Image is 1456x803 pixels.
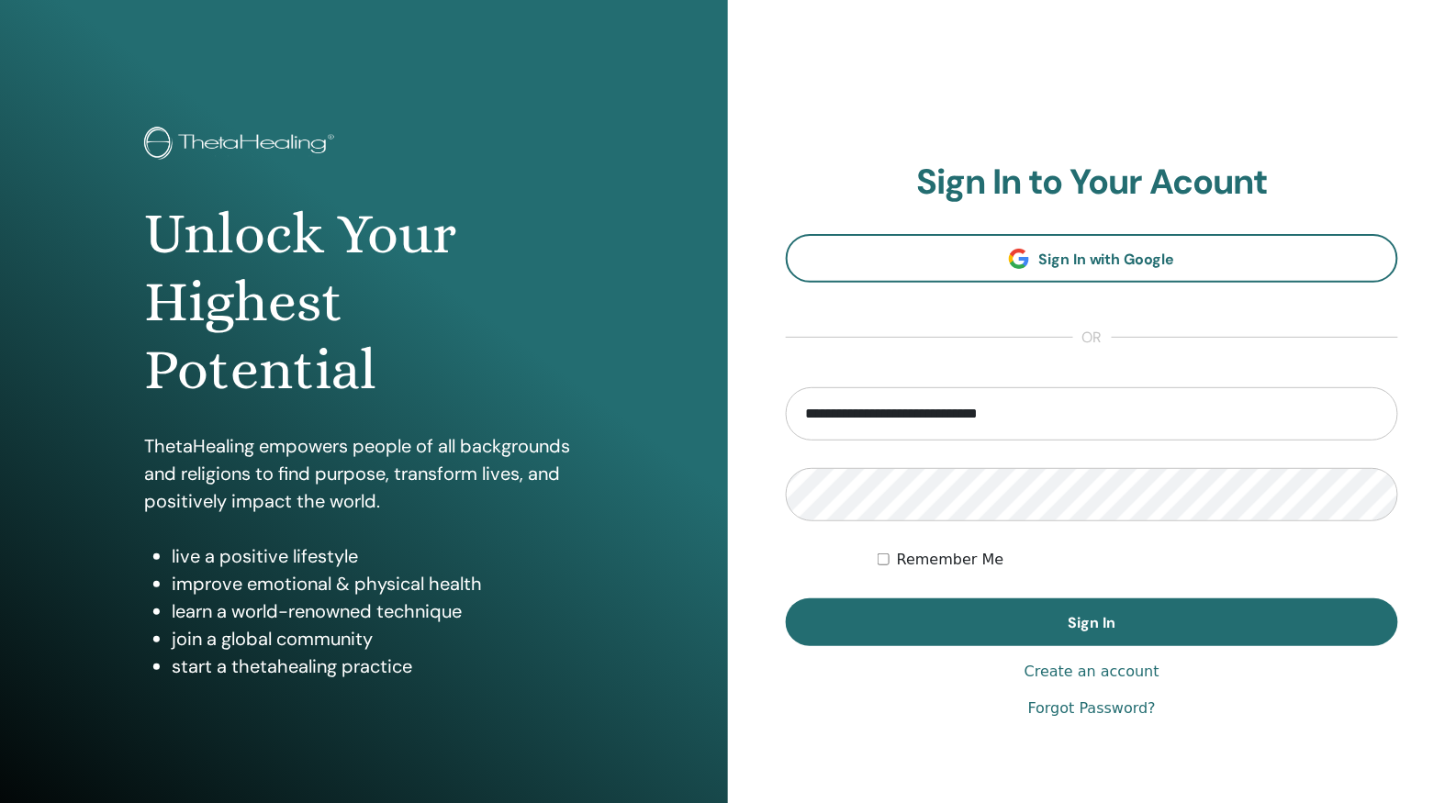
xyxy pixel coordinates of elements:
a: Create an account [1025,661,1159,683]
div: Keep me authenticated indefinitely or until I manually logout [878,549,1398,571]
a: Sign In with Google [786,234,1398,283]
p: ThetaHealing empowers people of all backgrounds and religions to find purpose, transform lives, a... [144,432,584,515]
li: start a thetahealing practice [172,652,584,680]
span: Sign In [1069,613,1116,632]
span: or [1073,327,1112,349]
button: Sign In [786,598,1398,646]
li: improve emotional & physical health [172,570,584,597]
a: Forgot Password? [1028,697,1156,719]
li: learn a world-renowned technique [172,597,584,625]
h1: Unlock Your Highest Potential [144,200,584,405]
li: join a global community [172,625,584,652]
label: Remember Me [897,549,1004,571]
span: Sign In with Google [1038,250,1175,269]
li: live a positive lifestyle [172,542,584,570]
h2: Sign In to Your Acount [786,162,1398,204]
